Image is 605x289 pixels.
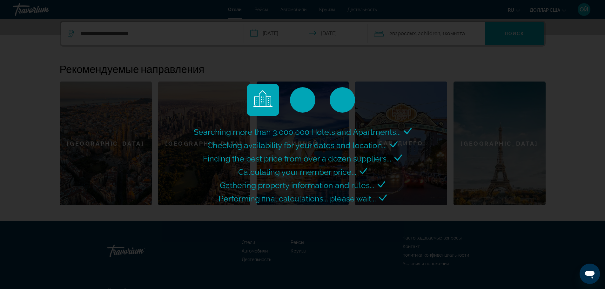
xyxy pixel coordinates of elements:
[220,181,374,190] span: Gathering property information and rules...
[238,167,356,177] span: Calculating your member price...
[580,264,600,284] iframe: Кнопка для запуска окна сообщений
[207,141,387,150] span: Checking availability for your dates and location...
[194,127,401,137] span: Searching more than 3,000,000 Hotels and Apartments...
[203,154,391,163] span: Finding the best price from over a dozen suppliers...
[218,194,376,203] span: Performing final calculations... please wait...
